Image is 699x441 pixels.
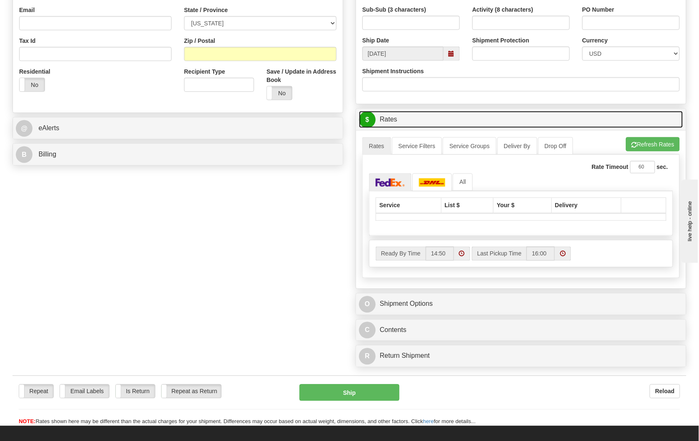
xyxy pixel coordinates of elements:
label: No [20,78,45,92]
a: OShipment Options [359,296,683,313]
img: DHL [419,178,446,187]
span: O [359,296,376,313]
a: here [423,419,434,425]
span: C [359,322,376,339]
label: Repeat as Return [162,385,221,398]
label: Is Return [116,385,155,398]
img: FedEx Express® [376,178,405,187]
button: Refresh Rates [626,137,680,151]
span: R [359,348,376,365]
div: Rates shown here may be different than the actual charges for your shipment. Differences may occu... [12,418,687,426]
label: Recipient Type [184,67,225,76]
button: Reload [650,384,680,399]
th: List $ [441,198,494,213]
label: Currency [582,36,608,45]
label: Last Pickup Time [472,247,527,261]
label: Shipment Instructions [362,67,424,75]
a: Drop Off [538,137,574,155]
label: Zip / Postal [184,37,215,45]
label: Email Labels [60,385,109,398]
div: live help - online [6,7,77,13]
a: Service Filters [392,137,442,155]
label: PO Number [582,5,614,14]
span: $ [359,111,376,128]
a: Service Groups [443,137,496,155]
span: B [16,146,32,163]
span: @ [16,120,32,137]
span: eAlerts [38,124,59,131]
label: State / Province [184,6,228,14]
b: Reload [655,388,675,395]
a: @ eAlerts [16,120,340,137]
label: Tax Id [19,37,35,45]
a: CContents [359,322,683,339]
th: Your $ [494,198,552,213]
label: Residential [19,67,50,76]
label: sec. [657,163,668,171]
iframe: chat widget [680,178,698,263]
label: Sub-Sub (3 characters) [362,5,426,14]
label: Shipment Protection [472,36,529,45]
label: Email [19,6,35,14]
th: Delivery [552,198,621,213]
span: Billing [38,151,56,158]
label: Repeat [19,385,53,398]
label: No [267,87,292,100]
a: $Rates [359,111,683,128]
a: B Billing [16,146,340,163]
label: Activity (8 characters) [472,5,533,14]
a: RReturn Shipment [359,348,683,365]
a: Deliver By [497,137,537,155]
a: Rates [362,137,391,155]
label: Save / Update in Address Book [267,67,337,84]
label: Ready By Time [376,247,426,261]
span: NOTE: [19,419,35,425]
label: Ship Date [362,36,389,45]
label: Rate Timeout [592,163,629,171]
a: All [453,173,473,191]
button: Ship [300,384,399,401]
th: Service [376,198,442,213]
